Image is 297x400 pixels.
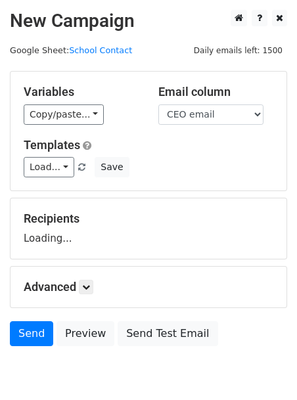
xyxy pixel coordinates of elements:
[189,43,287,58] span: Daily emails left: 1500
[24,211,273,246] div: Loading...
[24,157,74,177] a: Load...
[158,85,273,99] h5: Email column
[118,321,217,346] a: Send Test Email
[10,45,132,55] small: Google Sheet:
[57,321,114,346] a: Preview
[95,157,129,177] button: Save
[69,45,132,55] a: School Contact
[10,321,53,346] a: Send
[24,211,273,226] h5: Recipients
[24,280,273,294] h5: Advanced
[24,85,139,99] h5: Variables
[24,104,104,125] a: Copy/paste...
[189,45,287,55] a: Daily emails left: 1500
[10,10,287,32] h2: New Campaign
[24,138,80,152] a: Templates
